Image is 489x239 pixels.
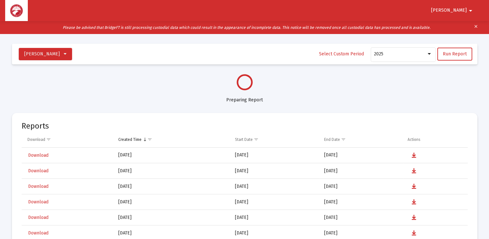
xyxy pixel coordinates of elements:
[118,183,226,190] div: [DATE]
[46,137,51,142] span: Show filter options for column 'Download'
[473,23,478,32] mat-icon: clear
[235,137,253,142] div: Start Date
[320,163,403,179] td: [DATE]
[403,132,468,147] td: Column Actions
[320,148,403,163] td: [DATE]
[319,51,364,57] span: Select Custom Period
[437,48,472,61] button: Run Report
[118,152,226,158] div: [DATE]
[28,215,48,220] span: Download
[28,230,48,236] span: Download
[19,48,72,60] button: [PERSON_NAME]
[118,137,142,142] div: Created Time
[28,168,48,174] span: Download
[22,123,49,129] mat-card-title: Reports
[320,179,403,194] td: [DATE]
[22,132,114,147] td: Column Download
[324,137,340,142] div: End Date
[63,25,431,30] i: Please be advised that BridgeFT is still processing custodial data which could result in the appe...
[230,194,319,210] td: [DATE]
[118,199,226,205] div: [DATE]
[230,210,319,225] td: [DATE]
[254,137,259,142] span: Show filter options for column 'Start Date'
[320,194,403,210] td: [DATE]
[118,230,226,236] div: [DATE]
[341,137,346,142] span: Show filter options for column 'End Date'
[320,132,403,147] td: Column End Date
[408,137,420,142] div: Actions
[114,132,230,147] td: Column Created Time
[28,199,48,205] span: Download
[467,4,474,17] mat-icon: arrow_drop_down
[10,4,23,17] img: Dashboard
[12,90,477,103] div: Preparing Report
[28,184,48,189] span: Download
[230,163,319,179] td: [DATE]
[24,51,60,57] span: [PERSON_NAME]
[320,210,403,225] td: [DATE]
[28,153,48,158] span: Download
[230,179,319,194] td: [DATE]
[374,51,383,57] span: 2025
[431,8,467,13] span: [PERSON_NAME]
[27,137,45,142] div: Download
[147,137,152,142] span: Show filter options for column 'Created Time'
[230,148,319,163] td: [DATE]
[423,4,482,17] button: [PERSON_NAME]
[118,168,226,174] div: [DATE]
[443,51,467,57] span: Run Report
[230,132,319,147] td: Column Start Date
[118,214,226,221] div: [DATE]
